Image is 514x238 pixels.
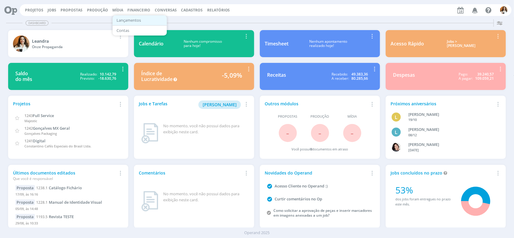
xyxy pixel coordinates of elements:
[114,26,165,35] a: Contas
[392,143,401,152] img: C
[15,220,121,228] div: 29/08, às 10:33
[139,100,242,109] div: Jobs e Tarefas
[332,76,349,81] div: A receber:
[347,114,357,119] span: Mídia
[36,214,48,219] span: 1193.5
[48,8,56,13] a: Jobs
[15,185,35,191] div: Proposta
[292,147,348,152] div: Você possui documentos em atraso
[112,8,123,13] a: Mídia
[141,123,158,144] img: dashboard_not_found.png
[113,15,167,26] button: Lançamentos
[113,26,167,36] button: Contas
[153,8,179,13] button: Conversas
[205,8,232,13] button: Relatórios
[311,114,329,119] span: Produção
[198,101,241,107] a: [PERSON_NAME]
[409,112,493,118] div: Renan Willian Santana
[13,176,116,181] div: Que você é responsável
[392,113,401,122] div: L
[24,144,91,148] span: Constantino Cafés Especiais do Brasil Ltda.
[409,133,417,137] span: 08/12
[33,125,70,131] span: Gonçalves MX Geral
[49,199,102,205] span: Manual de Identidade Visual
[428,39,494,48] div: Jobs > [PERSON_NAME]
[36,185,82,190] a: 1238.1Catálogo Fichário
[459,76,473,81] div: A pagar:
[61,8,83,13] span: Propostas
[139,40,164,47] div: Calendário
[500,5,508,15] button: L
[46,8,58,13] button: Jobs
[114,16,165,25] a: Lançamentos
[15,71,32,82] div: Saldo do mês
[203,102,237,107] span: [PERSON_NAME]
[13,36,30,52] img: L
[98,76,116,81] div: -18.630,76
[13,170,116,181] div: Últimos documentos editados
[24,138,45,144] a: 1241Digital
[391,170,494,176] div: Jobs concluídos no prazo
[273,208,372,218] a: Como solicitar a aprovação de peças e inserir marcadores em imagens anexadas a um job?
[288,39,368,48] div: Nenhum apontamento realizado hoje!
[36,185,48,190] span: 1238.1
[475,76,494,81] div: 109.059,21
[478,72,494,76] div: 39.240,57
[391,100,494,107] div: Próximos aniversários
[278,114,297,119] span: Propostas
[24,113,54,118] a: 1243Full Service
[459,72,468,76] div: Pago:
[141,191,158,212] img: dashboard_not_found.png
[155,8,177,13] a: Conversas
[32,38,116,44] div: Leandra
[24,125,70,131] a: 1242Gonçalves MX Geral
[24,138,33,144] span: 1241
[395,197,453,207] div: dos jobs foram entregues no prazo este mês.
[179,8,204,13] button: Cadastros
[13,100,116,107] div: Projetos
[275,196,322,202] a: Curtir comentários no Op
[139,170,242,176] div: Comentários
[393,72,415,81] div: Despesas
[164,39,242,48] div: Nenhum compromisso para hoje!
[265,170,368,176] div: Novidades do Operand
[395,183,453,197] div: 53%
[275,183,328,189] a: Acesso Cliente no Operand :)
[332,72,348,76] div: Recebido:
[260,30,380,57] a: TimesheetNenhum apontamentorealizado hoje!
[23,8,45,13] button: Projetos
[163,123,247,135] div: No momento, você não possui dados para exibição neste card.
[141,71,173,82] div: Índice de Lucratividade
[222,71,242,82] div: -5,09%
[33,138,45,144] span: Digital
[26,20,48,26] span: Dashboard
[15,214,35,220] div: Proposta
[24,131,57,136] span: Gonçalves Packaging
[49,214,74,219] span: Revista TESTE
[409,142,493,148] div: Caroline Santos
[36,200,48,205] span: 1228.1
[80,76,95,81] div: Previsto:
[15,199,35,206] div: Proposta
[33,113,54,118] span: Full Service
[207,8,230,13] a: Relatórios
[59,8,84,13] button: Propostas
[80,72,97,76] div: Realizado:
[352,76,368,81] div: 80.285,66
[265,100,368,107] div: Outros módulos
[24,113,33,118] span: 1243
[319,126,322,139] span: -
[100,72,116,76] div: 10.142,79
[409,117,417,122] span: 19/10
[286,126,289,139] span: -
[391,40,424,47] div: Acesso Rápido
[36,199,102,205] a: 1228.1Manual de Identidade Visual
[15,191,121,199] div: 17/09, às 16:16
[32,44,116,50] div: Onze Propaganda
[310,147,312,151] span: 0
[163,191,247,203] div: No momento, você não possui dados para exibição neste card.
[267,72,286,81] div: Receitas
[49,185,82,190] span: Catálogo Fichário
[409,127,493,133] div: Lucas Boraschi
[15,205,121,214] div: 05/09, às 14:48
